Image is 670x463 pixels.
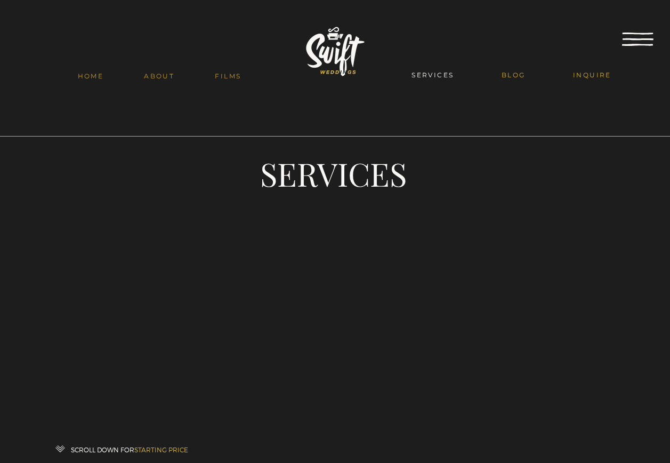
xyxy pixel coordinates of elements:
[58,67,262,85] nav: Site
[78,72,104,80] span: HOME
[573,71,611,79] span: INQUIRE
[439,219,559,432] div: Your Video Title Video Player
[195,67,261,85] a: FILMS
[388,66,478,84] a: SERVICES
[478,66,549,84] a: BLOG
[124,67,195,85] a: ABOUT
[71,446,134,453] span: SCROLL DOWN FOR
[144,72,174,80] span: ABOUT
[295,18,376,85] img: Wedding Videographer near me
[58,67,124,85] a: HOME
[502,71,526,79] span: BLOG
[215,72,241,80] span: FILMS
[134,446,188,453] span: STARTING PRICE
[388,66,635,84] nav: Site
[111,219,231,432] div: Your Video Title Video Player
[260,152,407,195] span: SERVICES
[411,71,454,79] span: SERVICES
[549,66,635,84] a: INQUIRE
[275,219,395,432] div: Your Video Title Video Player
